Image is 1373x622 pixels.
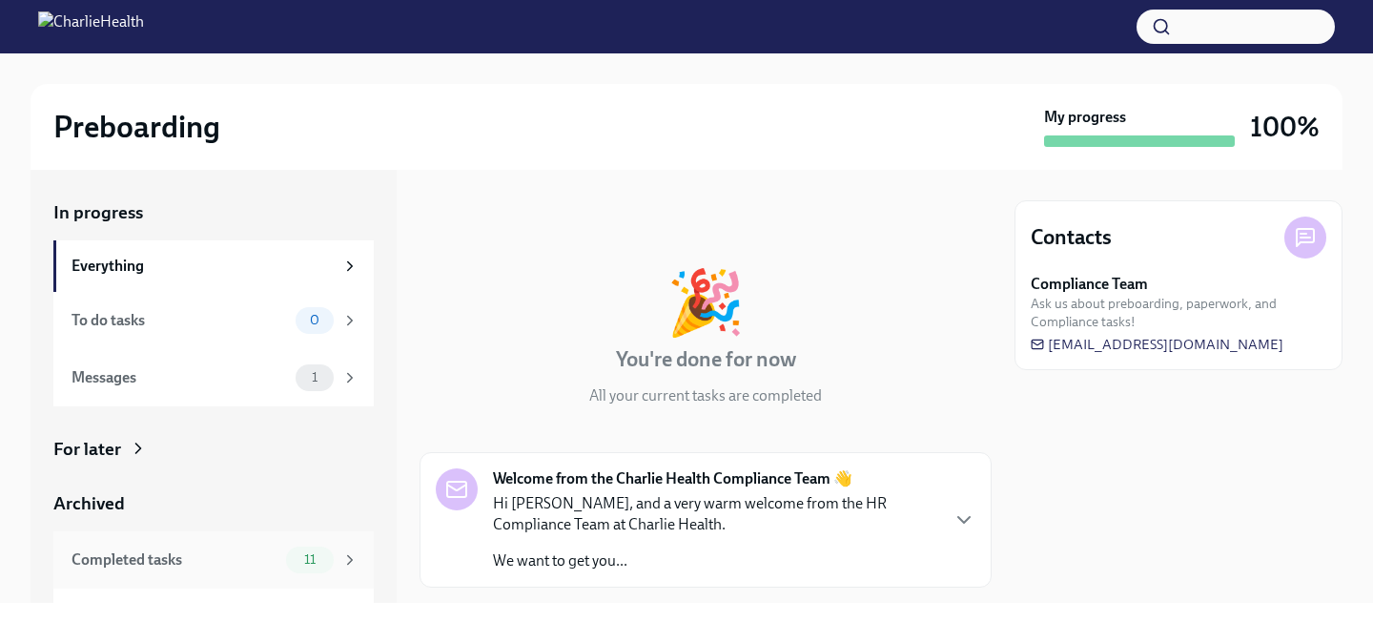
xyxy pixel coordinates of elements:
div: 🎉 [666,271,745,334]
p: Hi [PERSON_NAME], and a very warm welcome from the HR Compliance Team at Charlie Health. [493,493,937,535]
div: For later [53,437,121,462]
div: Everything [72,256,334,277]
span: Ask us about preboarding, paperwork, and Compliance tasks! [1031,295,1326,331]
div: To do tasks [72,310,288,331]
div: Messages [72,367,288,388]
a: In progress [53,200,374,225]
p: We want to get you... [493,550,937,571]
p: All your current tasks are completed [589,385,822,406]
h4: You're done for now [616,345,796,374]
h2: Preboarding [53,108,220,146]
div: In progress [420,200,509,225]
a: To do tasks0 [53,292,374,349]
span: 1 [300,370,329,384]
a: Messages1 [53,349,374,406]
a: Archived [53,491,374,516]
div: Completed tasks [72,549,278,570]
a: Completed tasks11 [53,531,374,589]
h3: 100% [1250,110,1320,144]
span: 11 [293,552,327,567]
a: [EMAIL_ADDRESS][DOMAIN_NAME] [1031,335,1283,354]
strong: My progress [1044,107,1126,128]
h4: Contacts [1031,223,1112,252]
a: For later [53,437,374,462]
img: CharlieHealth [38,11,144,42]
strong: Welcome from the Charlie Health Compliance Team 👋 [493,468,852,489]
a: Everything [53,240,374,292]
span: 0 [298,313,331,327]
strong: Compliance Team [1031,274,1148,295]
